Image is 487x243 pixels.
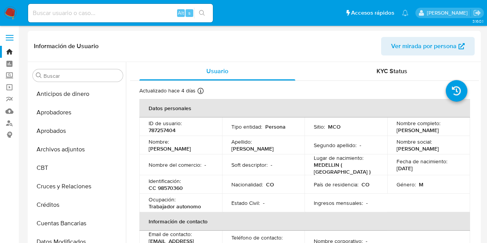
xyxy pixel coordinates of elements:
span: Accesos rápidos [351,9,394,17]
span: KYC Status [377,67,407,75]
p: [PERSON_NAME] [397,127,439,134]
p: País de residencia : [314,181,358,188]
span: Alt [178,9,184,17]
p: - [366,199,368,206]
p: [PERSON_NAME] [231,145,274,152]
p: - [271,161,272,168]
p: [DATE] [397,165,413,172]
p: Ocupación : [149,196,176,203]
p: Tipo entidad : [231,123,262,130]
p: MEDELLIN ( [GEOGRAPHIC_DATA] ) [314,161,375,175]
button: Aprobados [30,122,126,140]
p: 787257404 [149,127,176,134]
button: Cruces y Relaciones [30,177,126,196]
p: Género : [397,181,416,188]
p: ID de usuario : [149,120,182,127]
p: Persona [265,123,286,130]
p: - [263,199,264,206]
button: Buscar [36,72,42,79]
button: Cuentas Bancarias [30,214,126,233]
button: Archivos adjuntos [30,140,126,159]
button: Ver mirada por persona [381,37,475,55]
p: Apellido : [231,138,252,145]
p: [PERSON_NAME] [149,145,191,152]
p: Nombre : [149,138,169,145]
p: Nombre completo : [397,120,440,127]
p: Soft descriptor : [231,161,268,168]
p: Estado Civil : [231,199,260,206]
p: Nacionalidad : [231,181,263,188]
p: Nombre del comercio : [149,161,201,168]
p: Email de contacto : [149,231,192,238]
p: Segundo apellido : [314,142,356,149]
p: CC 98570360 [149,184,183,191]
span: Ver mirada por persona [391,37,457,55]
button: Créditos [30,196,126,214]
p: - [360,142,361,149]
input: Buscar usuario o caso... [28,8,213,18]
p: CO [361,181,370,188]
p: Sitio : [314,123,325,130]
p: MCO [328,123,341,130]
a: Salir [473,9,481,17]
p: M [419,181,423,188]
p: Nombre social : [397,138,432,145]
p: [PERSON_NAME] [397,145,439,152]
button: CBT [30,159,126,177]
p: Lugar de nacimiento : [314,154,363,161]
p: Actualizado hace 4 días [139,87,196,94]
p: Teléfono de contacto : [231,234,283,241]
p: CO [266,181,274,188]
p: Identificación : [149,178,181,184]
h1: Información de Usuario [34,42,99,50]
a: Notificaciones [402,10,408,16]
input: Buscar [44,72,120,79]
p: - [204,161,206,168]
button: Aprobadores [30,103,126,122]
p: Fecha de nacimiento : [397,158,447,165]
th: Información de contacto [139,212,470,231]
p: Trabajador autonomo [149,203,201,210]
span: Usuario [206,67,228,75]
p: marcela.perdomo@mercadolibre.com.co [427,9,470,17]
p: Ingresos mensuales : [314,199,363,206]
th: Datos personales [139,99,470,117]
span: s [188,9,191,17]
button: search-icon [194,8,210,18]
button: Anticipos de dinero [30,85,126,103]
